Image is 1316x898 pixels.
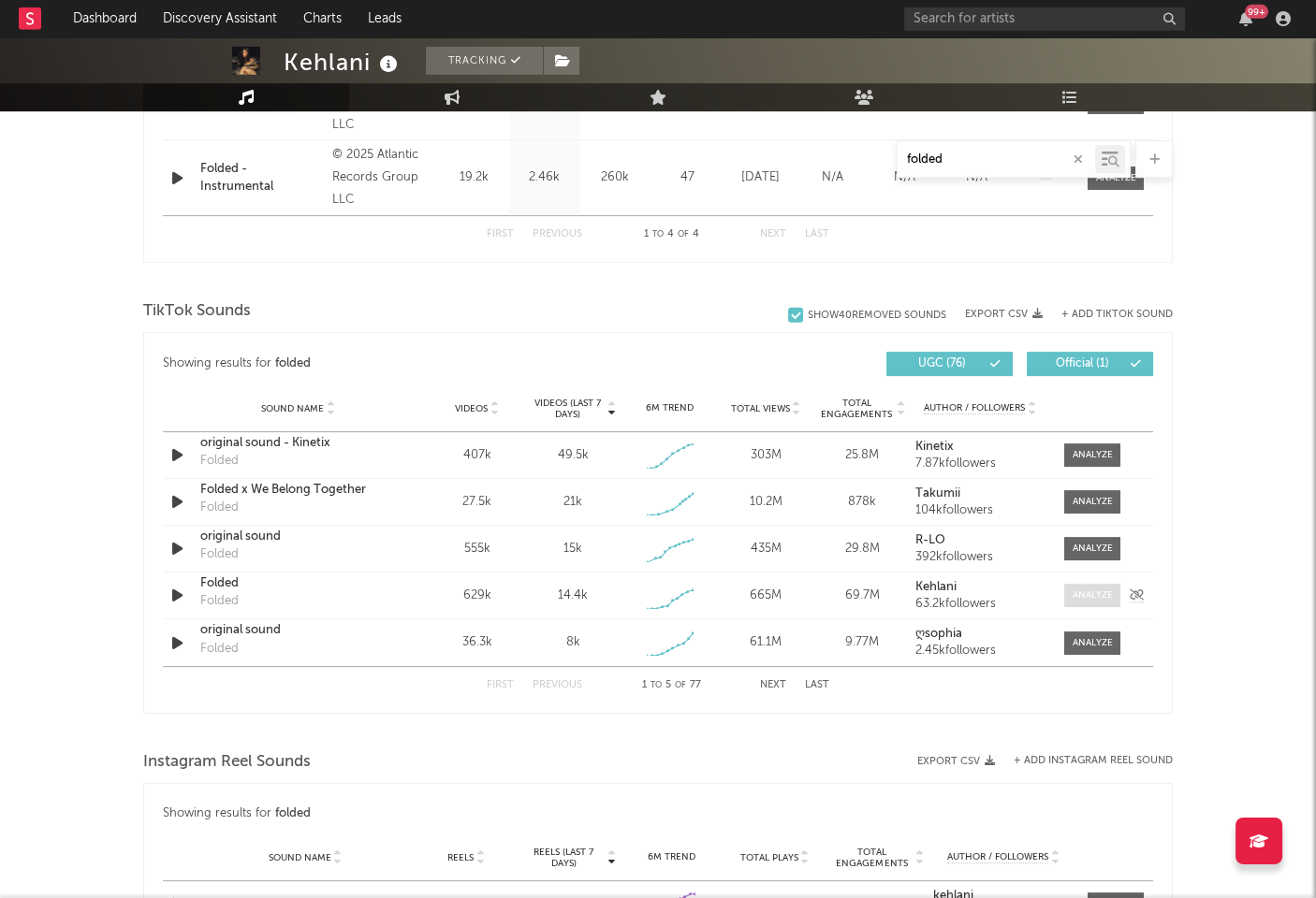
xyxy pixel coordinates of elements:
button: First [487,229,514,239]
div: N/A [801,168,864,187]
a: Takumii [915,487,1045,500]
span: Total Views [731,403,790,414]
div: folded [275,353,311,375]
div: 878k [819,493,906,512]
div: Folded [200,592,239,611]
button: Export CSV [965,309,1043,320]
div: 104k followers [915,504,1045,517]
button: Official(1) [1027,352,1153,376]
strong: Kehlani [915,581,957,593]
div: 63.2k followers [915,598,1045,611]
div: 555k [433,540,520,558]
div: Folded [200,499,239,517]
div: Showing results for [163,352,658,376]
button: Last [805,229,829,239]
span: Author / Followers [924,402,1025,414]
span: Sound Name [269,852,331,863]
div: N/A [945,168,1008,187]
div: 407k [433,446,520,465]
span: Sound Name [261,403,324,414]
span: Total Engagements [819,398,895,420]
div: 260k [584,168,645,187]
a: original sound - Kinetix [200,434,396,453]
div: Folded [200,545,239,564]
div: 6M Trend [625,850,719,864]
div: 19.2k [444,168,504,187]
div: 15k [563,540,582,558]
a: original sound [200,621,396,640]
button: UGC(76) [886,352,1013,376]
div: 25.8M [819,446,906,465]
div: 29.8M [819,540,906,558]
div: [DATE] [729,168,792,187]
div: Showing results for [163,803,1153,825]
div: 14.4k [558,587,588,605]
a: R-LO [915,534,1045,547]
strong: R-LO [915,534,945,546]
span: to [652,230,664,239]
strong: Takumii [915,487,960,500]
button: + Add Instagram Reel Sound [1014,756,1173,766]
div: © 2025 Atlantic Records Group LLC [332,144,434,211]
span: Reels (last 7 days) [522,847,605,869]
strong: ღsophia [915,628,962,640]
div: 49.5k [558,446,589,465]
span: Official ( 1 ) [1039,358,1125,369]
button: First [487,680,514,690]
div: 47 [654,168,720,187]
div: 629k [433,587,520,605]
a: ღsophia [915,628,1045,641]
a: Kinetix [915,441,1045,454]
div: 36.3k [433,633,520,652]
div: 2.45k followers [915,645,1045,658]
span: Author / Followers [947,851,1048,863]
span: Videos (last 7 days) [530,398,606,420]
span: Instagram Reel Sounds [143,751,311,774]
span: of [675,681,686,689]
div: 27.5k [433,493,520,512]
span: of [678,230,689,239]
button: + Add TikTok Sound [1043,310,1173,320]
div: 8k [566,633,580,652]
div: 6M Trend [626,401,713,415]
div: 665M [723,587,810,605]
button: Tracking [426,47,543,75]
div: 1 5 77 [620,674,723,697]
div: Folded [200,452,239,471]
div: 9.77M [819,633,906,652]
span: to [651,681,662,689]
div: 69.7M [819,587,906,605]
span: UGC ( 76 ) [899,358,985,369]
button: Next [760,680,786,690]
div: folded [275,803,311,825]
button: Export CSV [917,756,995,767]
div: 10.2M [723,493,810,512]
div: 435M [723,540,810,558]
button: Previous [533,229,582,239]
a: Folded - Instrumental [200,160,323,196]
span: Videos [455,403,488,414]
span: Total Engagements [831,847,914,869]
button: 99+ [1239,11,1252,26]
div: N/A [873,168,936,187]
a: Kehlani [915,581,1045,594]
span: Total Plays [740,852,798,863]
div: 7.87k followers [915,457,1045,471]
button: Previous [533,680,582,690]
span: TikTok Sounds [143,300,251,323]
div: Show 40 Removed Sounds [808,310,946,322]
button: + Add TikTok Sound [1061,310,1173,320]
a: Folded x We Belong Together [200,481,396,500]
input: Search for artists [904,7,1185,31]
input: Search by song name or URL [898,152,1095,167]
a: Folded [200,574,396,593]
div: 1 4 4 [620,224,723,246]
strong: Kinetix [915,441,954,453]
div: Folded [200,640,239,659]
a: original sound [200,528,396,546]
